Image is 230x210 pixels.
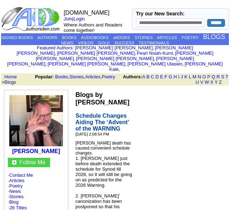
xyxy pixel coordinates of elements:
a: K [184,74,187,79]
font: i [154,46,155,50]
a: Q [211,74,215,79]
a: Blog [9,199,19,205]
a: Books [55,74,68,79]
font: i [56,52,57,55]
b: Popular: [35,74,54,79]
a: O [202,74,206,79]
a: BOOKS [62,35,77,40]
a: News [9,189,21,194]
a: M [192,74,196,79]
a: T [225,74,228,79]
a: I [178,74,180,79]
font: : [37,45,74,50]
font: i [47,62,48,66]
img: logo_ad.gif [1,6,61,31]
a: Stories [69,74,84,79]
a: [PERSON_NAME] [PERSON_NAME] [36,50,214,61]
a: POETRY [182,35,199,40]
img: gc.jpg [12,160,16,165]
a: [PERSON_NAME] Ulasien [127,61,182,67]
a: Articles [85,74,101,79]
a: [PERSON_NAME] [PERSON_NAME] [16,45,193,56]
font: , , , , , , , , , , [7,45,223,72]
a: U [196,79,199,85]
a: Home [4,74,17,79]
a: V [200,79,204,85]
a: X [210,79,214,85]
a: Pearl Nsiah-Kumi [137,50,173,56]
font: [DOMAIN_NAME] [64,10,109,16]
a: A [142,74,145,79]
a: [PERSON_NAME] Kale [109,61,223,72]
span: Schedule Changes Aiding The ‘Advent’ of the WARNING [75,113,129,132]
a: E [160,74,163,79]
a: P [207,74,210,79]
a: J [181,74,183,79]
a: TESTIMONIALS [139,41,169,45]
a: L [189,74,191,79]
font: i [120,68,121,72]
b: Blogs by [PERSON_NAME] [75,91,129,106]
a: SIGNED BOOKS [1,35,33,40]
a: W [205,79,209,85]
b: Authors: [123,74,142,79]
a: D [155,74,158,79]
a: BLOGS [203,33,225,40]
a: H [173,74,177,79]
label: Try our New Search: [136,11,184,16]
font: i [136,52,137,55]
a: STORIES [135,35,153,40]
a: Y [215,79,217,85]
a: Stories [9,194,24,199]
a: Login [73,16,85,21]
a: Blogs [5,79,16,85]
a: NEWS [61,41,74,45]
a: R [216,74,220,79]
font: | [64,16,87,21]
a: [PERSON_NAME] [PERSON_NAME] [57,50,134,56]
a: eBOOKS [113,35,130,40]
a: C [151,74,154,79]
img: 211017.jpeg [9,95,63,146]
a: B [146,74,150,79]
font: i [155,57,156,61]
a: Join [64,16,72,21]
a: AUTHORS [37,35,57,40]
font: , , , [35,74,228,85]
a: Articles [9,178,25,183]
a: [PERSON_NAME] [PERSON_NAME] [76,56,154,61]
font: i [174,52,175,55]
a: [PERSON_NAME] [12,148,60,154]
font: i [75,57,76,61]
a: S [221,74,224,79]
a: GOLD [98,41,110,45]
span: [PERSON_NAME] death has caused convenient schedule changes. [75,141,131,156]
a: [PERSON_NAME] [PERSON_NAME] [7,56,194,67]
font: i [184,62,185,66]
a: Z [219,79,222,85]
a: Contact Me [9,172,33,178]
a: F [165,74,167,79]
font: Where Authors and Readers come together! [64,22,122,33]
a: Poetry [102,74,115,79]
a: Poetry [9,183,23,189]
a: VIDEOS [78,41,93,45]
a: [PERSON_NAME] [PERSON_NAME] [48,61,125,67]
a: SUCCESS [114,41,134,45]
a: G [168,74,172,79]
font: > [2,79,16,85]
a: ARTICLES [157,35,177,40]
a: Featured Authors [37,45,73,50]
a: N [198,74,201,79]
a: [PERSON_NAME] [PERSON_NAME] [75,45,153,50]
a: AUDIOBOOKS [81,35,108,40]
a: Follow Me [19,159,45,165]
